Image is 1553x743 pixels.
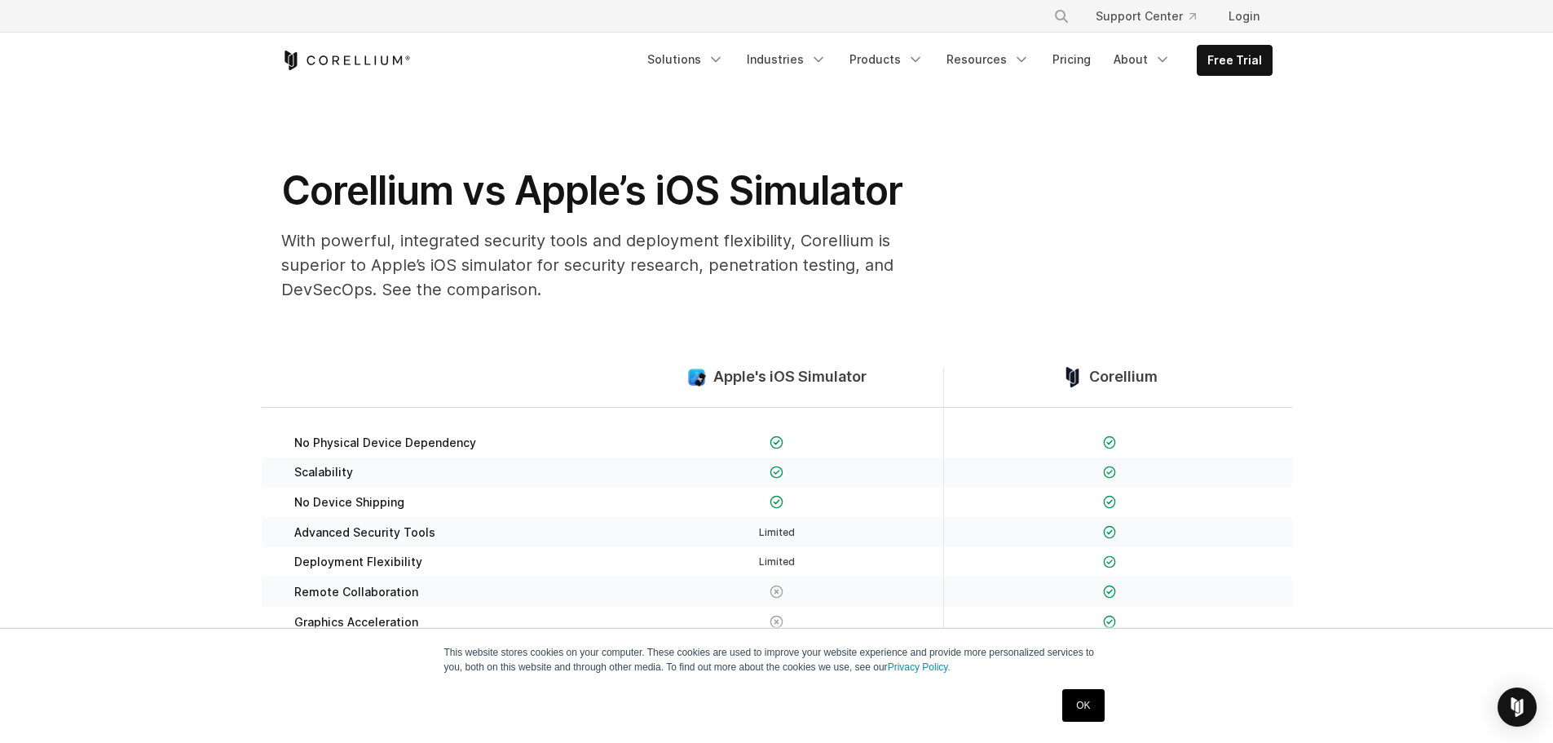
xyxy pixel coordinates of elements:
img: X [770,615,783,629]
a: Privacy Policy. [888,661,951,673]
span: Limited [759,526,795,538]
a: Support Center [1083,2,1209,31]
span: No Device Shipping [294,495,404,510]
h1: Corellium vs Apple’s iOS Simulator [281,166,933,215]
img: Checkmark [1103,585,1117,599]
span: Limited [759,555,795,568]
div: Navigation Menu [1034,2,1273,31]
img: Checkmark [770,466,783,480]
span: Advanced Security Tools [294,525,435,540]
a: Industries [737,45,836,74]
a: About [1104,45,1180,74]
span: Deployment Flexibility [294,555,422,569]
p: With powerful, integrated security tools and deployment flexibility, Corellium is superior to App... [281,228,933,302]
img: Checkmark [1103,525,1117,539]
span: Remote Collaboration [294,585,418,599]
div: Open Intercom Messenger [1498,688,1537,727]
img: Checkmark [1103,555,1117,569]
img: X [770,585,783,599]
span: Apple's iOS Simulator [713,368,867,387]
a: Free Trial [1198,46,1272,75]
a: Products [840,45,933,74]
img: Checkmark [1103,436,1117,449]
a: Resources [937,45,1039,74]
a: Corellium Home [281,51,411,70]
a: Login [1215,2,1273,31]
img: Checkmark [1103,466,1117,480]
a: Pricing [1043,45,1101,74]
img: Checkmark [1103,615,1117,629]
img: Checkmark [770,436,783,449]
button: Search [1047,2,1076,31]
span: No Physical Device Dependency [294,436,476,450]
span: Corellium [1089,368,1158,387]
span: Graphics Acceleration [294,615,418,630]
div: Navigation Menu [638,45,1273,76]
p: This website stores cookies on your computer. These cookies are used to improve your website expe... [444,645,1110,674]
img: Checkmark [1103,495,1117,509]
img: compare_ios-simulator--large [686,367,707,387]
a: Solutions [638,45,734,74]
img: Checkmark [770,495,783,509]
a: OK [1062,689,1104,722]
span: Scalability [294,465,353,480]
